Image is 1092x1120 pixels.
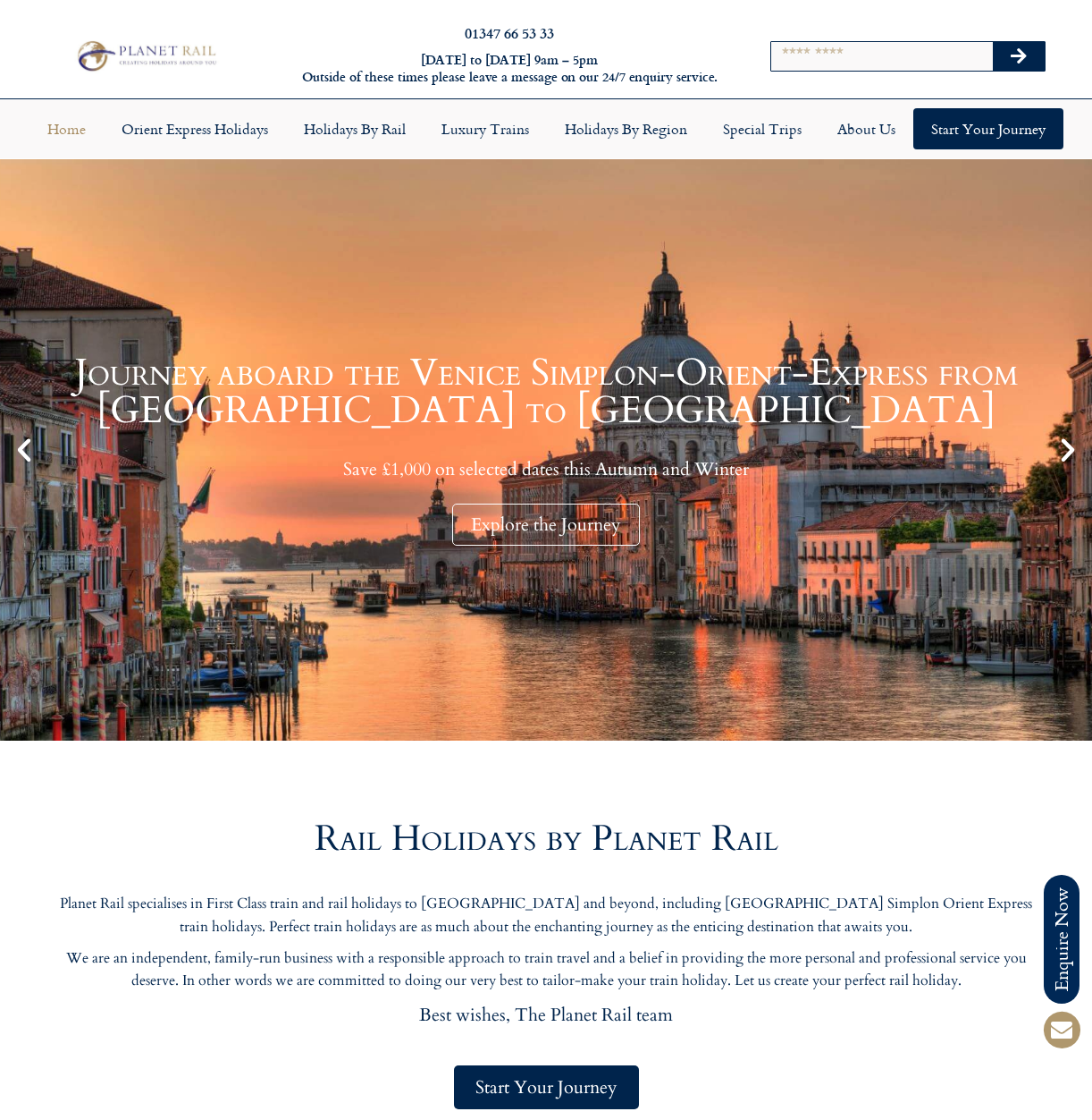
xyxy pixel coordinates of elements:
[45,458,1047,480] p: Save £1,000 on selected dates this Autumn and Winter
[452,504,640,546] div: Explore the Journey
[705,108,819,149] a: Special Trips
[424,108,547,149] a: Luxury Trains
[547,108,705,149] a: Holidays by Region
[29,108,104,149] a: Home
[9,435,39,465] div: Previous slide
[913,108,1063,149] a: Start your Journey
[819,108,913,149] a: About Us
[993,42,1045,71] button: Search
[45,947,1047,993] p: We are an independent, family-run business with a responsible approach to train travel and a beli...
[286,108,424,149] a: Holidays by Rail
[71,38,220,74] img: Planet Rail Train Holidays Logo
[45,821,1047,857] h2: Rail Holidays by Planet Rail
[45,893,1047,938] p: Planet Rail specialises in First Class train and rail holidays to [GEOGRAPHIC_DATA] and beyond, i...
[475,1076,617,1099] span: Start Your Journey
[296,52,724,85] h6: [DATE] to [DATE] 9am – 5pm Outside of these times please leave a message on our 24/7 enquiry serv...
[419,1003,673,1027] span: Best wishes, The Planet Rail team
[465,22,554,43] a: 01347 66 53 33
[1053,435,1083,465] div: Next slide
[45,354,1047,429] h1: Journey aboard the Venice Simplon-Orient-Express from [GEOGRAPHIC_DATA] to [GEOGRAPHIC_DATA]
[9,108,1083,149] nav: Menu
[104,108,286,149] a: Orient Express Holidays
[454,1065,639,1109] a: Start Your Journey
